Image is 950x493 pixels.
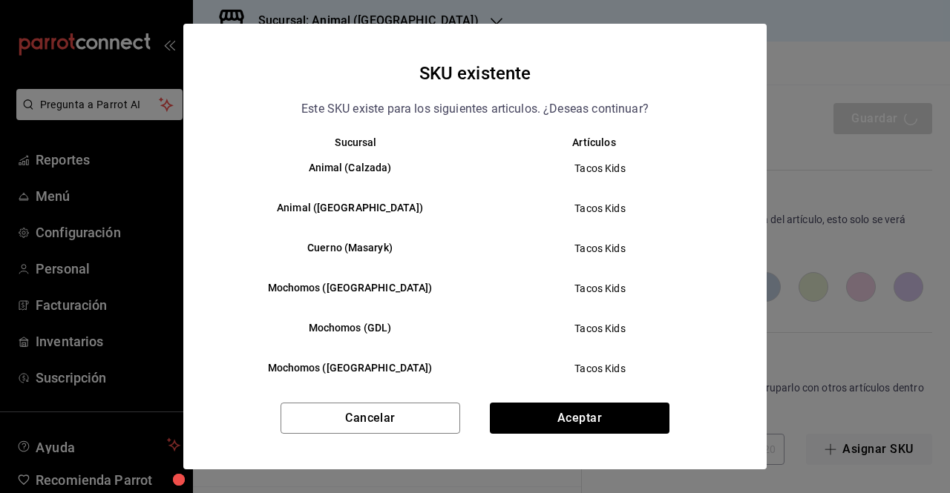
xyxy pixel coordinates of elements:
p: Este SKU existe para los siguientes articulos. ¿Deseas continuar? [301,99,649,119]
h6: Mochomos (GDL) [237,320,463,337]
h6: Animal ([GEOGRAPHIC_DATA]) [237,200,463,216]
h6: Animal (Calzada) [237,160,463,176]
button: Aceptar [490,403,669,434]
th: Artículos [475,136,737,148]
h6: Mochomos ([GEOGRAPHIC_DATA]) [237,280,463,297]
h6: Mochomos ([GEOGRAPHIC_DATA]) [237,360,463,377]
span: Tacos Kids [488,361,712,376]
h4: SKU existente [419,59,531,87]
span: Tacos Kids [488,281,712,296]
button: Cancelar [281,403,460,434]
th: Sucursal [213,136,475,148]
h6: Cuerno (Masaryk) [237,240,463,257]
span: Tacos Kids [488,241,712,256]
span: Tacos Kids [488,161,712,176]
span: Tacos Kids [488,321,712,336]
span: Tacos Kids [488,201,712,216]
